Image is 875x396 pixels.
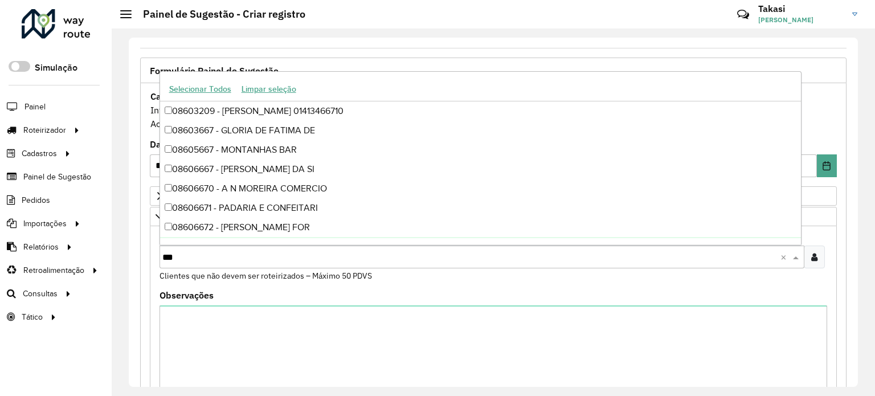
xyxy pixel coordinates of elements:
span: Cadastros [22,148,57,160]
div: 08606672 - [PERSON_NAME] FOR [160,218,801,237]
label: Observações [160,288,214,302]
span: Formulário Painel de Sugestão [150,66,279,75]
div: 08606670 - A N MOREIRA COMERCIO [160,179,801,198]
span: Painel de Sugestão [23,171,91,183]
span: Consultas [23,288,58,300]
label: Simulação [35,61,77,75]
span: Importações [23,218,67,230]
ng-dropdown-panel: Options list [160,71,802,245]
button: Choose Date [817,154,837,177]
h3: Takasi [758,3,844,14]
div: 08606667 - [PERSON_NAME] DA SI [160,160,801,179]
label: Data de Vigência Inicial [150,137,254,151]
div: 08606671 - PADARIA E CONFEITARI [160,198,801,218]
a: Contato Rápido [731,2,755,27]
div: 08603667 - GLORIA DE FATIMA DE [160,121,801,140]
div: Informe a data de inicio, fim e preencha corretamente os campos abaixo. Ao final, você irá pré-vi... [150,89,837,131]
span: Roteirizador [23,124,66,136]
div: 08605667 - MONTANHAS BAR [160,140,801,160]
button: Selecionar Todos [164,80,236,98]
span: Clear all [780,250,790,264]
a: Priorizar Cliente - Não podem ficar no buffer [150,186,837,206]
span: Retroalimentação [23,264,84,276]
button: Limpar seleção [236,80,301,98]
strong: Cadastro Painel de sugestão de roteirização: [150,91,338,102]
span: Relatórios [23,241,59,253]
span: Pedidos [22,194,50,206]
span: [PERSON_NAME] [758,15,844,25]
span: Painel [24,101,46,113]
a: Preservar Cliente - Devem ficar no buffer, não roteirizar [150,207,837,226]
span: Tático [22,311,43,323]
h2: Painel de Sugestão - Criar registro [132,8,305,21]
div: 08606673 - MARILENE CLIMAS DOS [160,237,801,256]
div: 08603209 - [PERSON_NAME] 01413466710 [160,101,801,121]
small: Clientes que não devem ser roteirizados – Máximo 50 PDVS [160,271,372,281]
